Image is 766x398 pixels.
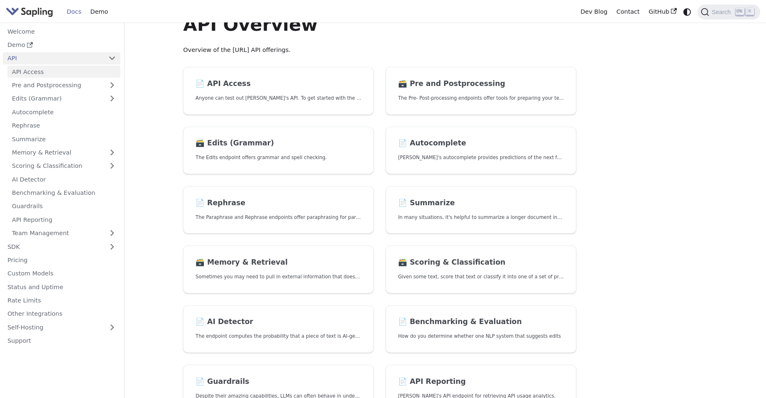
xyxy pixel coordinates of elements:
[3,39,120,51] a: Demo
[3,281,120,293] a: Status and Uptime
[3,241,104,253] a: SDK
[398,79,564,88] h2: Pre and Postprocessing
[7,227,120,239] a: Team Management
[196,214,361,221] p: The Paraphrase and Rephrase endpoints offer paraphrasing for particular styles.
[6,6,56,18] a: Sapling.ai
[3,321,120,333] a: Self-Hosting
[612,5,644,18] a: Contact
[104,241,120,253] button: Expand sidebar category 'SDK'
[104,52,120,64] button: Collapse sidebar category 'API'
[7,120,120,132] a: Rephrase
[183,127,374,174] a: 🗃️ Edits (Grammar)The Edits endpoint offers grammar and spell checking.
[386,246,576,293] a: 🗃️ Scoring & ClassificationGiven some text, score that text or classify it into one of a set of p...
[196,199,361,208] h2: Rephrase
[196,79,361,88] h2: API Access
[62,5,86,18] a: Docs
[3,52,104,64] a: API
[196,94,361,102] p: Anyone can test out Sapling's API. To get started with the API, simply:
[183,45,576,55] p: Overview of the [URL] API offerings.
[3,254,120,266] a: Pricing
[183,13,576,36] h1: API Overview
[7,93,120,105] a: Edits (Grammar)
[681,6,693,18] button: Switch between dark and light mode (currently system mode)
[183,246,374,293] a: 🗃️ Memory & RetrievalSometimes you may need to pull in external information that doesn't fit in t...
[6,6,53,18] img: Sapling.ai
[7,147,120,159] a: Memory & Retrieval
[7,79,120,91] a: Pre and Postprocessing
[196,139,361,148] h2: Edits (Grammar)
[196,273,361,281] p: Sometimes you may need to pull in external information that doesn't fit in the context size of an...
[183,186,374,234] a: 📄️ RephraseThe Paraphrase and Rephrase endpoints offer paraphrasing for particular styles.
[386,305,576,353] a: 📄️ Benchmarking & EvaluationHow do you determine whether one NLP system that suggests edits
[398,214,564,221] p: In many situations, it's helpful to summarize a longer document into a shorter, more easily diges...
[576,5,612,18] a: Dev Blog
[7,214,120,226] a: API Reporting
[7,200,120,212] a: Guardrails
[398,317,564,327] h2: Benchmarking & Evaluation
[386,127,576,174] a: 📄️ Autocomplete[PERSON_NAME]'s autocomplete provides predictions of the next few characters or words
[709,9,736,15] span: Search
[7,133,120,145] a: Summarize
[7,173,120,185] a: AI Detector
[398,377,564,386] h2: API Reporting
[398,258,564,267] h2: Scoring & Classification
[196,258,361,267] h2: Memory & Retrieval
[398,199,564,208] h2: Summarize
[398,273,564,281] p: Given some text, score that text or classify it into one of a set of pre-specified categories.
[386,67,576,115] a: 🗃️ Pre and PostprocessingThe Pre- Post-processing endpoints offer tools for preparing your text d...
[398,154,564,162] p: Sapling's autocomplete provides predictions of the next few characters or words
[3,268,120,280] a: Custom Models
[196,377,361,386] h2: Guardrails
[398,332,564,340] p: How do you determine whether one NLP system that suggests edits
[746,8,754,15] kbd: K
[196,317,361,327] h2: AI Detector
[3,335,120,347] a: Support
[7,106,120,118] a: Autocomplete
[386,186,576,234] a: 📄️ SummarizeIn many situations, it's helpful to summarize a longer document into a shorter, more ...
[3,308,120,320] a: Other Integrations
[196,154,361,162] p: The Edits endpoint offers grammar and spell checking.
[7,160,120,172] a: Scoring & Classification
[183,67,374,115] a: 📄️ API AccessAnyone can test out [PERSON_NAME]'s API. To get started with the API, simply:
[196,332,361,340] p: The endpoint computes the probability that a piece of text is AI-generated,
[3,295,120,307] a: Rate Limits
[3,25,120,37] a: Welcome
[644,5,681,18] a: GitHub
[398,139,564,148] h2: Autocomplete
[7,187,120,199] a: Benchmarking & Evaluation
[398,94,564,102] p: The Pre- Post-processing endpoints offer tools for preparing your text data for ingestation as we...
[86,5,113,18] a: Demo
[7,66,120,78] a: API Access
[183,305,374,353] a: 📄️ AI DetectorThe endpoint computes the probability that a piece of text is AI-generated,
[697,5,760,20] button: Search (Ctrl+K)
